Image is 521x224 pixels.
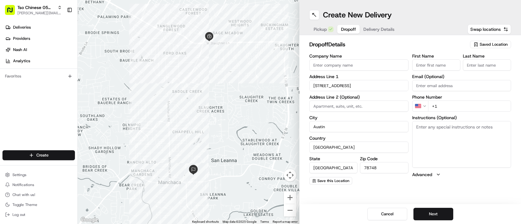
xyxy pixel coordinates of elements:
[12,90,48,96] span: Knowledge Base
[6,91,11,96] div: 📗
[309,162,357,173] input: Enter state
[12,182,34,187] span: Notifications
[16,40,103,47] input: Clear
[309,74,408,79] label: Address Line 1
[309,54,408,58] label: Company Name
[309,95,408,99] label: Address Line 2 (Optional)
[2,22,77,32] a: Deliveries
[192,220,219,224] button: Keyboard shortcuts
[412,171,432,178] label: Advanced
[412,115,511,120] label: Instructions (Optional)
[2,150,75,160] button: Create
[79,216,100,224] a: Open this area in Google Maps (opens a new window)
[53,91,58,96] div: 💻
[12,212,25,217] span: Log out
[412,95,511,99] label: Phone Number
[309,177,352,184] button: Save this Location
[412,80,511,91] input: Enter email address
[106,61,113,69] button: Start new chat
[2,180,75,189] button: Notifications
[223,220,256,223] span: Map data ©2025 Google
[44,105,75,110] a: Powered byPylon
[2,71,75,81] div: Favorites
[309,121,408,132] input: Enter city
[260,220,269,223] a: Terms
[323,10,392,20] h1: Create New Delivery
[2,56,77,66] a: Analytics
[2,45,77,55] a: Nash AI
[2,190,75,199] button: Chat with us!
[317,178,349,183] span: Save this Location
[463,54,511,58] label: Last Name
[13,47,27,53] span: Nash AI
[309,40,466,49] h2: dropoff Details
[2,34,77,44] a: Providers
[284,169,296,181] button: Map camera controls
[341,26,356,32] span: Dropoff
[309,142,408,153] input: Enter country
[12,202,37,207] span: Toggle Theme
[413,208,453,220] button: Next
[21,66,79,71] div: We're available if you need us!
[284,204,296,217] button: Zoom out
[309,156,357,161] label: State
[79,216,100,224] img: Google
[480,42,508,47] span: Saved Location
[12,192,35,197] span: Chat with us!
[13,36,30,41] span: Providers
[2,2,64,17] button: Tso Chinese 05 [PERSON_NAME][PERSON_NAME][EMAIL_ADDRESS][DOMAIN_NAME]
[2,200,75,209] button: Toggle Theme
[463,59,511,71] input: Enter last name
[360,156,408,161] label: Zip Code
[13,25,31,30] span: Deliveries
[4,88,50,99] a: 📗Knowledge Base
[309,115,408,120] label: City
[309,59,408,71] input: Enter company name
[59,90,100,96] span: API Documentation
[6,6,19,19] img: Nash
[6,59,17,71] img: 1736555255976-a54dd68f-1ca7-489b-9aae-adbdc363a1c4
[6,25,113,35] p: Welcome 👋
[309,100,408,112] input: Apartment, suite, unit, etc.
[21,59,102,66] div: Start new chat
[309,136,408,140] label: Country
[17,4,55,11] button: Tso Chinese 05 [PERSON_NAME]
[412,171,511,178] button: Advanced
[367,208,407,220] button: Cancel
[50,88,102,99] a: 💻API Documentation
[2,170,75,179] button: Settings
[36,152,48,158] span: Create
[470,26,501,32] span: Swap locations
[309,80,408,91] input: Enter address
[412,59,460,71] input: Enter first name
[412,54,460,58] label: First Name
[273,220,297,223] a: Report a map error
[2,210,75,219] button: Log out
[363,26,394,32] span: Delivery Details
[468,24,511,34] button: Swap locations
[470,40,511,49] button: Saved Location
[17,11,62,16] button: [PERSON_NAME][EMAIL_ADDRESS][DOMAIN_NAME]
[428,100,511,112] input: Enter phone number
[62,105,75,110] span: Pylon
[12,172,26,177] span: Settings
[314,26,327,32] span: Pickup
[13,58,30,64] span: Analytics
[284,191,296,204] button: Zoom in
[360,162,408,173] input: Enter zip code
[412,74,511,79] label: Email (Optional)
